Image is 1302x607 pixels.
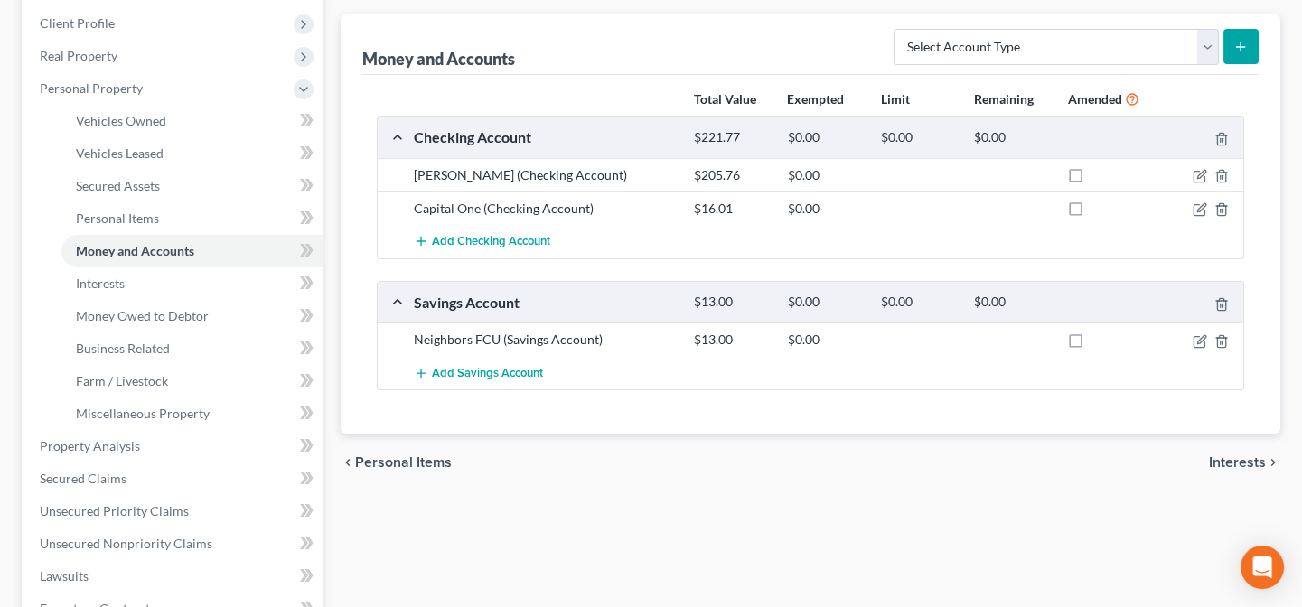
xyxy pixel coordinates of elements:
[1209,455,1280,470] button: Interests chevron_right
[40,48,117,63] span: Real Property
[40,471,126,486] span: Secured Claims
[76,406,210,421] span: Miscellaneous Property
[76,178,160,193] span: Secured Assets
[76,145,164,161] span: Vehicles Leased
[76,373,168,388] span: Farm / Livestock
[405,331,685,349] div: Neighbors FCU (Savings Account)
[61,235,323,267] a: Money and Accounts
[61,105,323,137] a: Vehicles Owned
[1241,546,1284,589] div: Open Intercom Messenger
[685,294,778,311] div: $13.00
[76,341,170,356] span: Business Related
[341,455,355,470] i: chevron_left
[40,536,212,551] span: Unsecured Nonpriority Claims
[61,267,323,300] a: Interests
[25,528,323,560] a: Unsecured Nonpriority Claims
[61,170,323,202] a: Secured Assets
[778,294,871,311] div: $0.00
[1209,455,1266,470] span: Interests
[881,91,910,107] strong: Limit
[40,503,189,518] span: Unsecured Priority Claims
[787,91,844,107] strong: Exempted
[405,293,685,312] div: Savings Account
[778,129,871,146] div: $0.00
[432,366,543,380] span: Add Savings Account
[355,455,452,470] span: Personal Items
[778,200,871,218] div: $0.00
[40,80,143,96] span: Personal Property
[405,166,685,184] div: [PERSON_NAME] (Checking Account)
[40,568,89,584] span: Lawsuits
[974,91,1034,107] strong: Remaining
[414,356,543,389] button: Add Savings Account
[685,331,778,349] div: $13.00
[778,331,871,349] div: $0.00
[432,235,550,249] span: Add Checking Account
[61,300,323,332] a: Money Owed to Debtor
[40,15,115,31] span: Client Profile
[872,294,965,311] div: $0.00
[685,200,778,218] div: $16.01
[25,462,323,495] a: Secured Claims
[61,397,323,430] a: Miscellaneous Property
[694,91,756,107] strong: Total Value
[25,430,323,462] a: Property Analysis
[61,332,323,365] a: Business Related
[25,560,323,593] a: Lawsuits
[25,495,323,528] a: Unsecured Priority Claims
[76,210,159,226] span: Personal Items
[362,48,515,70] div: Money and Accounts
[76,308,209,323] span: Money Owed to Debtor
[1068,91,1122,107] strong: Amended
[341,455,452,470] button: chevron_left Personal Items
[76,275,125,291] span: Interests
[76,243,194,258] span: Money and Accounts
[414,225,550,258] button: Add Checking Account
[405,200,685,218] div: Capital One (Checking Account)
[61,137,323,170] a: Vehicles Leased
[965,294,1058,311] div: $0.00
[40,438,140,453] span: Property Analysis
[685,129,778,146] div: $221.77
[685,166,778,184] div: $205.76
[872,129,965,146] div: $0.00
[965,129,1058,146] div: $0.00
[1266,455,1280,470] i: chevron_right
[61,365,323,397] a: Farm / Livestock
[61,202,323,235] a: Personal Items
[778,166,871,184] div: $0.00
[405,127,685,146] div: Checking Account
[76,113,166,128] span: Vehicles Owned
